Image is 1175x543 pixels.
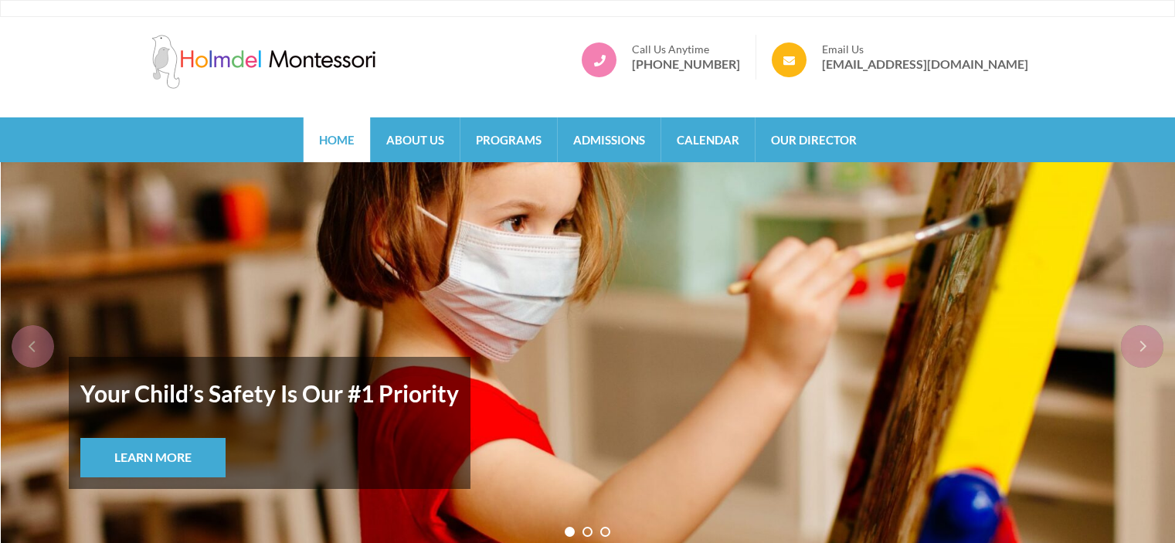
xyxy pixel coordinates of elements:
[80,438,226,477] a: Learn More
[12,325,54,368] div: prev
[80,368,459,418] strong: Your Child’s Safety Is Our #1 Priority
[822,56,1028,72] a: [EMAIL_ADDRESS][DOMAIN_NAME]
[558,117,661,162] a: Admissions
[661,117,755,162] a: Calendar
[632,56,740,72] a: [PHONE_NUMBER]
[148,35,379,89] img: Holmdel Montessori School
[632,42,740,56] span: Call Us Anytime
[756,117,872,162] a: Our Director
[460,117,557,162] a: Programs
[304,117,370,162] a: Home
[822,42,1028,56] span: Email Us
[371,117,460,162] a: About Us
[1121,325,1163,368] div: next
